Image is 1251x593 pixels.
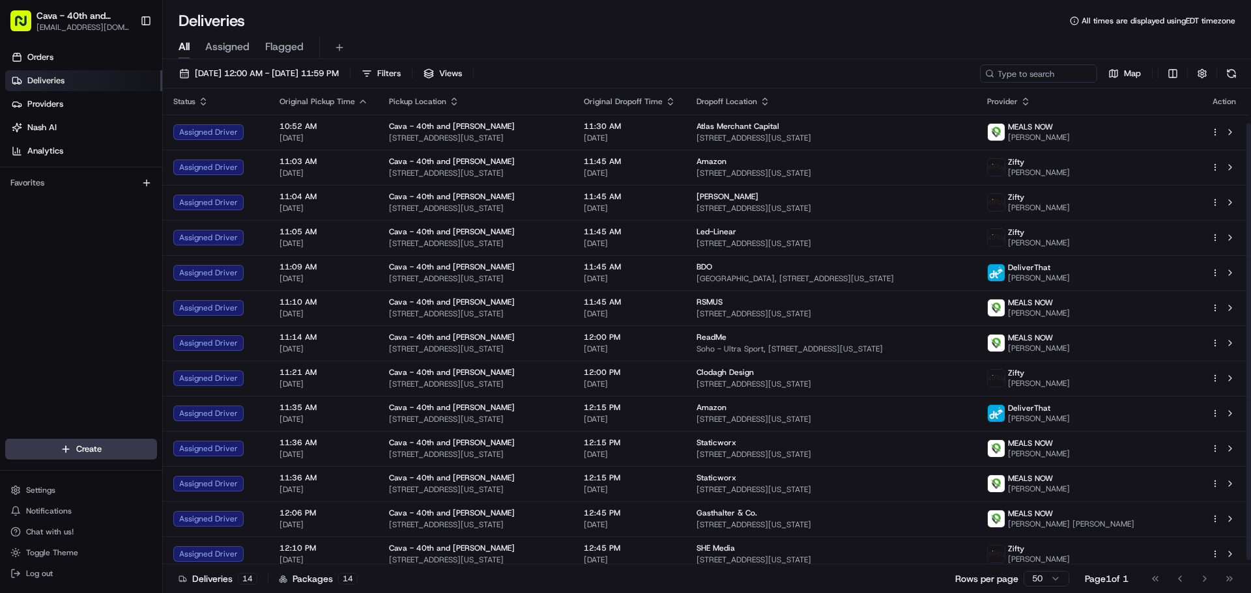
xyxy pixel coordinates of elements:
span: [DATE] [584,133,676,143]
span: [STREET_ADDRESS][US_STATE] [697,203,966,214]
span: 12:00 PM [584,367,676,378]
div: Action [1211,96,1238,107]
span: [DATE] [280,168,368,178]
span: [STREET_ADDRESS][US_STATE] [697,414,966,424]
button: Refresh [1222,64,1241,83]
span: Map [1124,68,1141,79]
span: Toggle Theme [26,547,78,558]
span: [DATE] [584,273,676,284]
button: [EMAIL_ADDRESS][DOMAIN_NAME] [36,22,130,33]
span: 11:45 AM [584,227,676,237]
span: Log out [26,568,53,579]
span: 11:05 AM [280,227,368,237]
span: 11:35 AM [280,402,368,413]
span: [DATE] [584,238,676,249]
img: zifty-logo-trans-sq.png [988,370,1005,387]
a: Orders [5,47,162,68]
span: Led-Linear [697,227,736,237]
span: [PERSON_NAME] [1008,448,1070,459]
span: 12:45 PM [584,543,676,553]
img: melas_now_logo.png [988,510,1005,527]
span: Atlas Merchant Capital [697,121,779,131]
span: MEALS NOW [1008,333,1053,343]
span: [STREET_ADDRESS][US_STATE] [697,555,966,565]
span: [DATE] [584,203,676,214]
span: BDO [697,262,712,272]
span: MEALS NOW [1008,122,1053,132]
span: [PERSON_NAME] [1008,378,1070,389]
button: Cava - 40th and [PERSON_NAME] [36,9,130,22]
span: MEALS NOW [1008,438,1053,448]
span: Zifty [1008,192,1024,202]
a: Providers [5,94,162,115]
span: Cava - 40th and [PERSON_NAME] [389,191,515,202]
span: Deliveries [27,75,65,87]
a: Analytics [5,141,162,161]
span: 11:03 AM [280,156,368,167]
span: Cava - 40th and [PERSON_NAME] [389,121,515,131]
span: ReadMe [697,332,726,342]
span: Cava - 40th and [PERSON_NAME] [389,437,515,448]
span: MEALS NOW [1008,473,1053,484]
span: Cava - 40th and [PERSON_NAME] [389,508,515,518]
span: [DATE] [584,379,676,389]
span: [PERSON_NAME] [1008,132,1070,143]
span: [GEOGRAPHIC_DATA], [STREET_ADDRESS][US_STATE] [697,273,966,284]
span: [DATE] [280,203,368,214]
span: Soho - Ultra Sport, [STREET_ADDRESS][US_STATE] [697,344,966,354]
img: melas_now_logo.png [988,475,1005,492]
span: RSMUS [697,297,723,307]
button: Settings [5,481,157,499]
span: Zifty [1008,544,1024,554]
span: [PERSON_NAME] [1008,413,1070,424]
p: Rows per page [955,572,1018,585]
div: Deliveries [179,572,257,585]
img: zifty-logo-trans-sq.png [988,545,1005,562]
span: Provider [987,96,1018,107]
img: profile_deliverthat_partner.png [988,405,1005,422]
span: [STREET_ADDRESS][US_STATE] [389,449,563,460]
span: Views [439,68,462,79]
span: Notifications [26,506,72,516]
input: Type to search [980,64,1097,83]
span: 12:00 PM [584,332,676,342]
span: Analytics [27,145,63,157]
span: 11:36 AM [280,437,368,448]
span: Zifty [1008,227,1024,238]
span: [DATE] [280,273,368,284]
span: [DATE] [280,344,368,354]
img: melas_now_logo.png [988,335,1005,352]
span: [STREET_ADDRESS][US_STATE] [389,414,563,424]
button: [DATE] 12:00 AM - [DATE] 11:59 PM [173,64,345,83]
span: [DATE] [584,168,676,178]
span: 11:10 AM [280,297,368,307]
img: zifty-logo-trans-sq.png [988,229,1005,246]
button: Filters [356,64,407,83]
span: [DATE] [584,519,676,530]
span: [STREET_ADDRESS][US_STATE] [389,203,563,214]
span: [STREET_ADDRESS][US_STATE] [697,133,966,143]
a: Nash AI [5,117,162,138]
span: Dropoff Location [697,96,757,107]
span: Zifty [1008,368,1024,378]
span: [STREET_ADDRESS][US_STATE] [697,238,966,249]
span: Nash AI [27,122,57,133]
span: 11:45 AM [584,191,676,202]
span: [DATE] [280,133,368,143]
span: Cava - 40th and [PERSON_NAME] [389,227,515,237]
span: SHE Media [697,543,735,553]
span: Pickup Location [389,96,446,107]
span: [STREET_ADDRESS][US_STATE] [697,449,966,460]
span: [DATE] [584,555,676,565]
span: [DATE] [584,344,676,354]
span: [STREET_ADDRESS][US_STATE] [389,344,563,354]
span: Original Pickup Time [280,96,355,107]
span: Orders [27,51,53,63]
span: [STREET_ADDRESS][US_STATE] [697,379,966,389]
span: Zifty [1008,157,1024,167]
span: 12:45 PM [584,508,676,518]
span: [STREET_ADDRESS][US_STATE] [389,133,563,143]
span: [DATE] [280,379,368,389]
